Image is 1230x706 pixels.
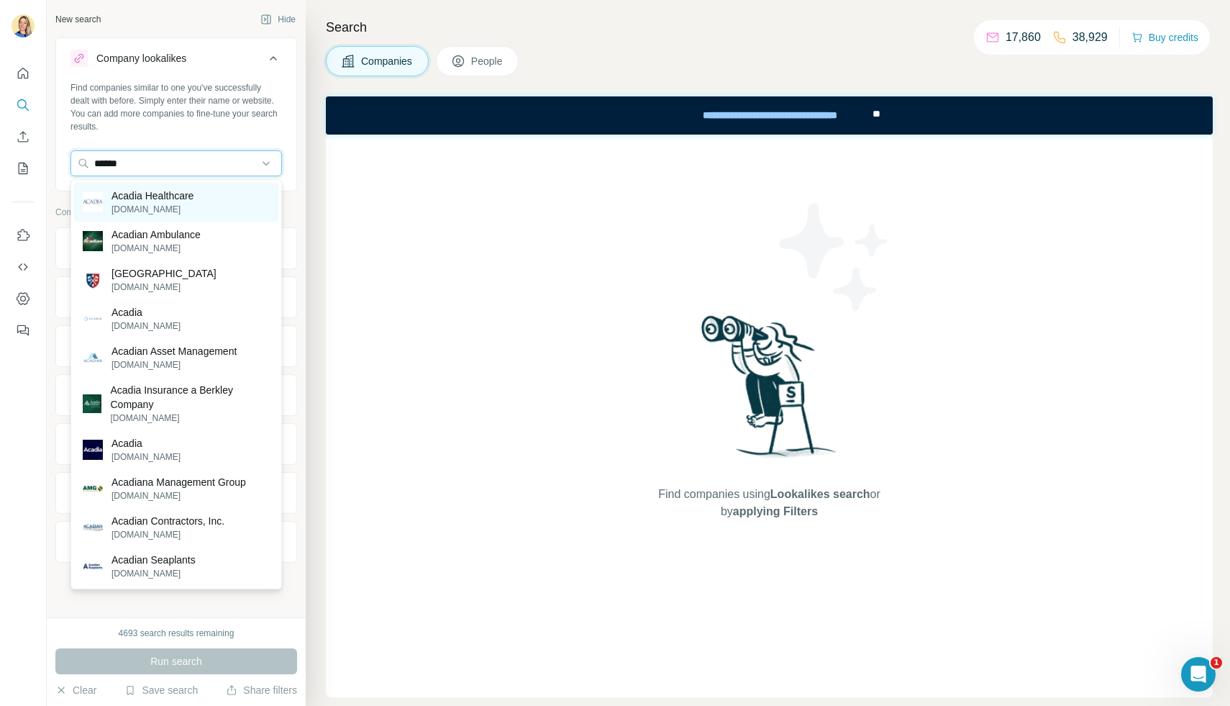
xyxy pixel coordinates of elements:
p: [DOMAIN_NAME] [111,358,237,371]
p: [DOMAIN_NAME] [111,489,246,502]
p: [GEOGRAPHIC_DATA] [111,266,217,281]
span: Find companies using or by [654,486,884,520]
button: Quick start [12,60,35,86]
p: 38,929 [1072,29,1108,46]
img: Acadian Contractors, Inc. [83,517,103,538]
button: Dashboard [12,286,35,312]
span: Companies [361,54,414,68]
img: Acadia University [83,270,103,290]
button: Annual revenue ($) [56,378,296,412]
div: New search [55,13,101,26]
p: Company information [55,206,297,219]
span: applying Filters [733,505,818,517]
p: [DOMAIN_NAME] [111,281,217,294]
span: People [471,54,504,68]
p: Acadian Ambulance [111,227,201,242]
img: Surfe Illustration - Woman searching with binoculars [695,312,844,472]
iframe: Intercom live chat [1181,657,1216,692]
div: Company lookalikes [96,51,186,65]
p: [DOMAIN_NAME] [111,242,201,255]
button: Clear [55,683,96,697]
p: [DOMAIN_NAME] [111,528,224,541]
p: Acadia Healthcare [111,189,193,203]
p: Acadian Asset Management [111,344,237,358]
button: Hide [250,9,306,30]
p: [DOMAIN_NAME] [111,567,196,580]
img: Acadian Seaplants [83,556,103,576]
div: 4693 search results remaining [119,627,234,640]
img: Acadian Asset Management [83,348,103,368]
p: Acadian Contractors, Inc. [111,514,224,528]
button: Company lookalikes [56,41,296,81]
button: Search [12,92,35,118]
img: Acadiana Management Group [83,479,103,499]
button: Company [56,231,296,266]
img: Acadia [83,440,103,460]
span: Lookalikes search [770,488,870,500]
button: Technologies [56,476,296,510]
button: HQ location [56,329,296,363]
button: Feedback [12,317,35,343]
p: Acadia Insurance a Berkley Company [110,383,270,412]
button: Use Surfe on LinkedIn [12,222,35,248]
p: [DOMAIN_NAME] [110,412,270,425]
p: Acadia [111,305,181,320]
img: Acadia Insurance a Berkley Company [83,394,101,413]
img: Acadia [83,309,103,329]
p: Acadia [111,436,181,451]
p: [DOMAIN_NAME] [111,451,181,463]
p: Acadiana Management Group [111,475,246,489]
button: Buy credits [1131,27,1198,47]
img: Avatar [12,14,35,37]
button: Enrich CSV [12,124,35,150]
img: Acadian Ambulance [83,231,103,251]
div: Find companies similar to one you've successfully dealt with before. Simply enter their name or w... [70,81,282,133]
p: [DOMAIN_NAME] [111,203,193,216]
button: Save search [124,683,198,697]
h4: Search [326,17,1213,37]
img: Acadia Healthcare [83,192,103,212]
button: Employees (size) [56,427,296,461]
button: Share filters [226,683,297,697]
iframe: Banner [326,96,1213,135]
span: 1 [1211,657,1222,669]
p: 17,860 [1006,29,1041,46]
button: My lists [12,155,35,181]
button: Keywords [56,525,296,559]
p: Acadian Seaplants [111,553,196,567]
button: Industry [56,280,296,314]
p: [DOMAIN_NAME] [111,320,181,332]
img: Surfe Illustration - Stars [770,192,899,322]
button: Use Surfe API [12,254,35,280]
